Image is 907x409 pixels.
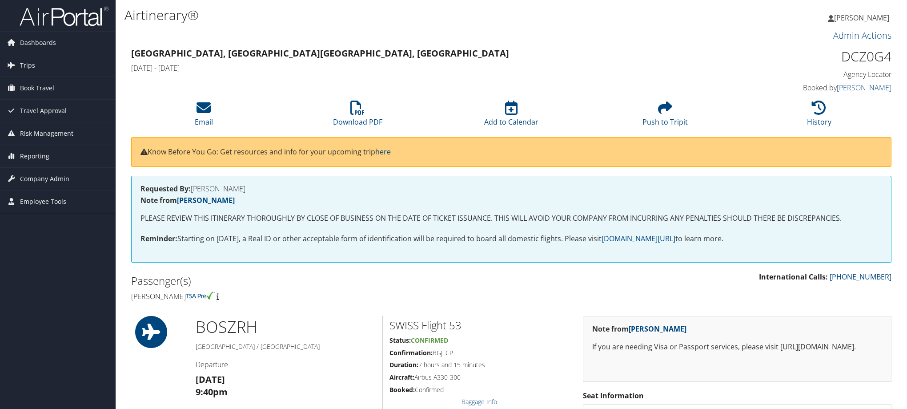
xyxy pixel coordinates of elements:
[20,100,67,122] span: Travel Approval
[833,29,891,41] a: Admin Actions
[196,360,376,369] h4: Departure
[195,105,213,127] a: Email
[389,348,433,357] strong: Confirmation:
[333,105,382,127] a: Download PDF
[592,324,686,334] strong: Note from
[20,32,56,54] span: Dashboards
[828,4,898,31] a: [PERSON_NAME]
[140,195,235,205] strong: Note from
[131,47,509,59] strong: [GEOGRAPHIC_DATA], [GEOGRAPHIC_DATA] [GEOGRAPHIC_DATA], [GEOGRAPHIC_DATA]
[484,105,538,127] a: Add to Calendar
[131,63,698,73] h4: [DATE] - [DATE]
[20,122,73,145] span: Risk Management
[389,373,569,382] h5: Airbus A330-300
[375,147,391,157] a: here
[389,336,411,344] strong: Status:
[186,292,215,300] img: tsa-precheck.png
[389,360,418,369] strong: Duration:
[20,145,49,167] span: Reporting
[759,272,828,282] strong: International Calls:
[389,348,569,357] h5: BGJTCP
[20,54,35,77] span: Trips
[140,184,191,194] strong: Requested By:
[20,168,69,190] span: Company Admin
[20,77,54,99] span: Book Travel
[837,83,891,93] a: [PERSON_NAME]
[140,213,882,224] p: PLEASE REVIEW THIS ITINERARY THOROUGHLY BY CLOSE OF BUSINESS ON THE DATE OF TICKET ISSUANCE. THIS...
[196,386,228,398] strong: 9:40pm
[462,397,497,406] a: Baggage Info
[629,324,686,334] a: [PERSON_NAME]
[140,234,177,243] strong: Reminder:
[592,341,882,353] p: If you are needing Visa or Passport services, please visit [URL][DOMAIN_NAME].
[583,391,644,401] strong: Seat Information
[711,69,891,79] h4: Agency Locator
[20,6,108,27] img: airportal-logo.png
[642,105,688,127] a: Push to Tripit
[140,185,882,192] h4: [PERSON_NAME]
[389,373,414,381] strong: Aircraft:
[602,234,675,243] a: [DOMAIN_NAME][URL]
[140,146,882,158] p: Know Before You Go: Get resources and info for your upcoming trip
[389,318,569,333] h2: SWISS Flight 53
[196,373,225,385] strong: [DATE]
[807,105,831,127] a: History
[711,47,891,66] h1: DCZ0G4
[411,336,448,344] span: Confirmed
[124,6,640,24] h1: Airtinerary®
[196,316,376,338] h1: BOS ZRH
[20,190,66,213] span: Employee Tools
[711,83,891,93] h4: Booked by
[131,292,505,301] h4: [PERSON_NAME]
[177,195,235,205] a: [PERSON_NAME]
[196,342,376,351] h5: [GEOGRAPHIC_DATA] / [GEOGRAPHIC_DATA]
[389,385,569,394] h5: Confirmed
[389,385,415,394] strong: Booked:
[830,272,891,282] a: [PHONE_NUMBER]
[131,273,505,288] h2: Passenger(s)
[140,233,882,245] p: Starting on [DATE], a Real ID or other acceptable form of identification will be required to boar...
[834,13,889,23] span: [PERSON_NAME]
[389,360,569,369] h5: 7 hours and 15 minutes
